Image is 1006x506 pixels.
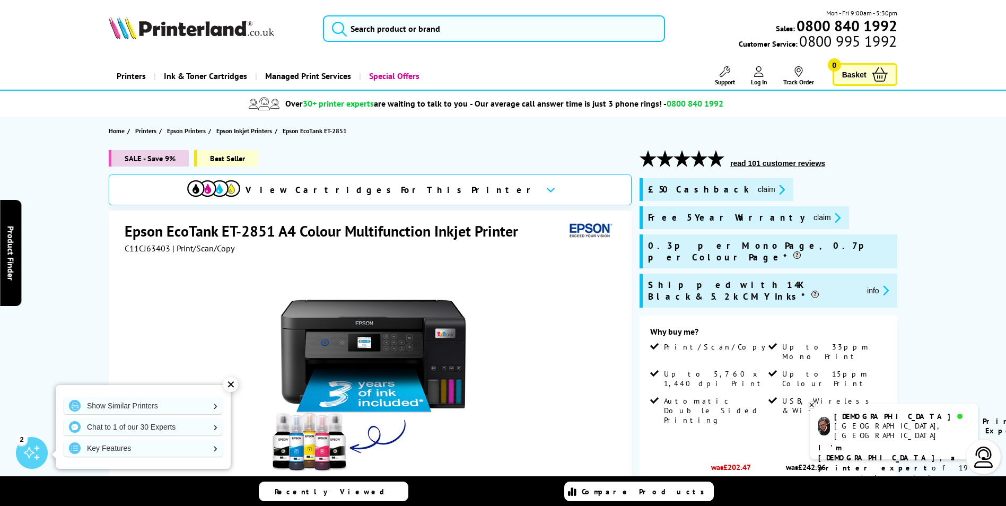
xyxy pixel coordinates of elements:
img: Epson [565,221,614,241]
span: Recently Viewed [275,487,395,496]
a: Special Offers [359,63,427,90]
strike: £242.96 [798,462,826,472]
a: Epson Printers [167,125,208,136]
span: Product Finder [5,226,16,281]
div: 2 [16,433,28,445]
div: Why buy me? [650,326,887,342]
a: Epson EcoTank ET-2851 [283,125,349,136]
img: chris-livechat.png [818,417,830,435]
span: Shipped with 14K Black & 5.2k CMY Inks* [648,279,859,302]
span: Basket [842,67,867,82]
span: was [780,457,831,472]
span: 30+ printer experts [303,98,374,109]
a: Basket 0 [833,63,897,86]
div: ✕ [223,377,238,392]
span: was [706,457,757,472]
span: C11CJ63403 [125,243,170,254]
img: Printerland Logo [109,16,274,39]
span: - Our average call answer time is just 3 phone rings! - [470,98,723,109]
span: Customer Service: [739,36,897,49]
span: View Cartridges For This Printer [246,184,537,196]
span: USB, Wireless & Wi-Fi Direct [782,396,884,415]
span: Epson Inkjet Printers [216,125,272,136]
span: Over are waiting to talk to you [285,98,468,109]
span: Print/Scan/Copy [664,342,773,352]
button: promo-description [864,284,892,296]
span: Printers [135,125,156,136]
span: 0800 840 1992 [667,98,723,109]
div: [DEMOGRAPHIC_DATA] [834,412,969,421]
button: promo-description [810,212,844,224]
span: Home [109,125,125,136]
img: cmyk-icon.svg [187,180,240,197]
a: Chat to 1 of our 30 Experts [64,418,223,435]
span: Support [715,78,735,86]
a: Ink & Toner Cartridges [154,63,255,90]
a: Printerland Logo [109,16,310,41]
h1: Epson EcoTank ET-2851 A4 Colour Multifunction Inkjet Printer [125,221,529,241]
a: Key Features [64,440,223,457]
a: Recently Viewed [259,482,408,501]
span: Epson Printers [167,125,206,136]
span: Up to 5,760 x 1,440 dpi Print [664,369,766,388]
span: Ink & Toner Cartridges [164,63,247,90]
a: Home [109,125,127,136]
span: Free 5 Year Warranty [648,212,805,224]
span: 0.3p per Mono Page, 0.7p per Colour Page* [648,240,892,263]
span: Up to 33ppm Mono Print [782,342,884,361]
a: Track Order [783,66,814,86]
a: Managed Print Services [255,63,359,90]
a: Support [715,66,735,86]
span: Up to 15ppm Colour Print [782,369,884,388]
input: Search product or brand [323,15,665,42]
span: Log In [751,78,767,86]
button: promo-description [755,184,788,196]
span: | Print/Scan/Copy [172,243,234,254]
span: Mon - Fri 9:00am - 5:30pm [826,8,897,18]
b: I'm [DEMOGRAPHIC_DATA], a printer expert [818,443,958,473]
b: 0800 840 1992 [797,16,897,36]
div: [GEOGRAPHIC_DATA], [GEOGRAPHIC_DATA] [834,421,969,440]
a: Printers [109,63,154,90]
span: Automatic Double Sided Printing [664,396,766,425]
span: Epson EcoTank ET-2851 [283,125,347,136]
span: SALE - Save 9% [109,150,189,167]
span: Compare Products [582,487,710,496]
a: Printers [135,125,159,136]
img: user-headset-light.svg [973,447,994,468]
img: Epson EcoTank ET-2851 [268,275,476,483]
a: Show Similar Printers [64,397,223,414]
a: Epson Inkjet Printers [216,125,275,136]
span: Sales: [776,23,795,33]
a: Compare Products [564,482,714,501]
span: £50 Cashback [648,184,749,196]
span: Best Seller [194,150,258,167]
a: Log In [751,66,767,86]
span: 0800 995 1992 [798,36,897,46]
strike: £202.47 [723,462,751,472]
a: 0800 840 1992 [795,21,897,31]
p: of 19 years! I can help you choose the right product [818,443,970,503]
span: 0 [828,58,841,72]
button: read 101 customer reviews [727,159,828,168]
